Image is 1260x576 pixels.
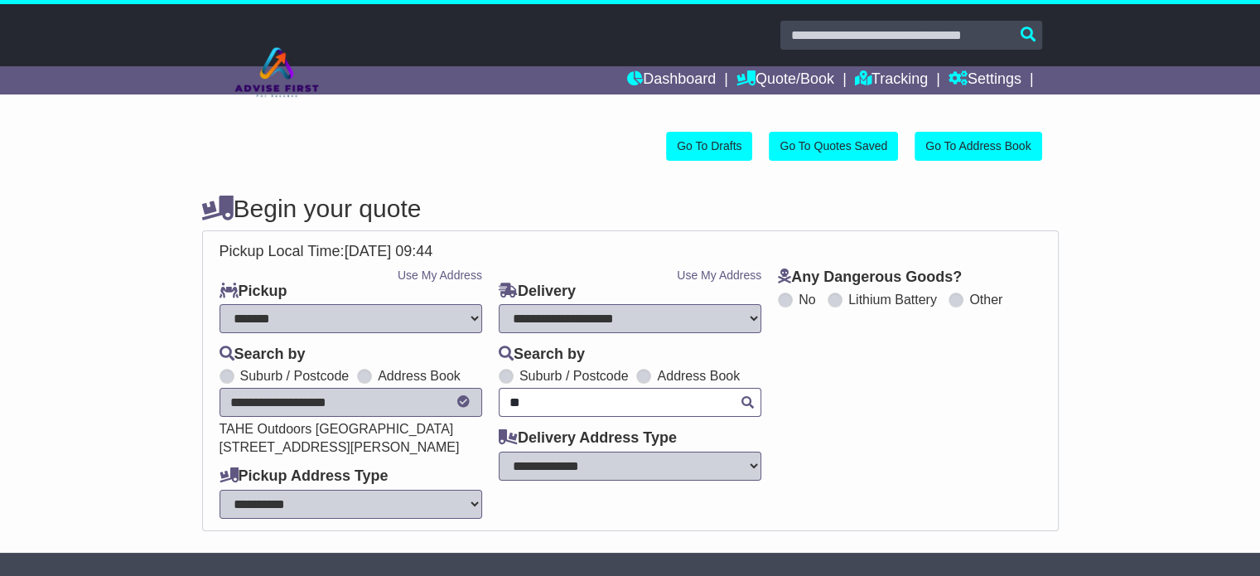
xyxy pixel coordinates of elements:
[666,132,752,161] a: Go To Drafts
[627,66,716,94] a: Dashboard
[220,467,389,486] label: Pickup Address Type
[915,132,1041,161] a: Go To Address Book
[398,269,482,282] a: Use My Address
[499,283,576,301] label: Delivery
[657,368,740,384] label: Address Book
[855,66,928,94] a: Tracking
[220,283,287,301] label: Pickup
[769,132,898,161] a: Go To Quotes Saved
[499,346,585,364] label: Search by
[211,243,1050,261] div: Pickup Local Time:
[519,368,629,384] label: Suburb / Postcode
[345,243,433,259] span: [DATE] 09:44
[799,292,815,307] label: No
[677,269,761,282] a: Use My Address
[378,368,461,384] label: Address Book
[202,195,1059,222] h4: Begin your quote
[949,66,1021,94] a: Settings
[499,429,677,448] label: Delivery Address Type
[778,269,962,287] label: Any Dangerous Goods?
[969,292,1002,307] label: Other
[220,440,460,454] span: [STREET_ADDRESS][PERSON_NAME]
[220,422,454,436] span: TAHE Outdoors [GEOGRAPHIC_DATA]
[220,346,306,364] label: Search by
[736,66,834,94] a: Quote/Book
[240,368,350,384] label: Suburb / Postcode
[848,292,937,307] label: Lithium Battery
